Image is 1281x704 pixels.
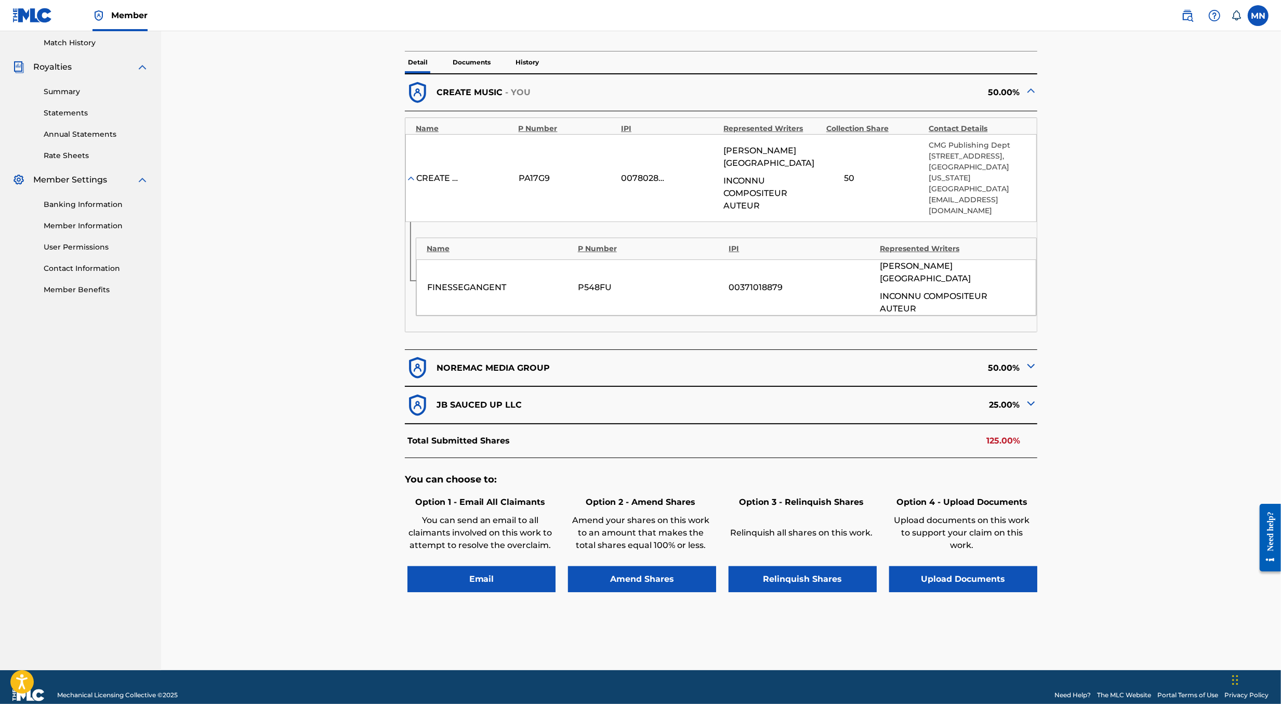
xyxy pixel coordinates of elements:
[405,80,430,106] img: dfb38c8551f6dcc1ac04.svg
[407,566,556,592] button: Email
[33,174,107,186] span: Member Settings
[568,514,714,552] p: Amend your shares on this work to an amount that makes the total shares equal 100% or less.
[929,194,1026,216] p: [EMAIL_ADDRESS][DOMAIN_NAME]
[416,123,513,134] div: Name
[729,281,875,294] div: 00371018879
[12,8,52,23] img: MLC Logo
[427,281,573,294] div: FINESSEGANGENT
[929,184,1026,194] p: [GEOGRAPHIC_DATA]
[93,9,105,22] img: Top Rightsholder
[57,690,178,700] span: Mechanical Licensing Collective © 2025
[405,393,430,418] img: dfb38c8551f6dcc1ac04.svg
[1248,5,1269,26] div: User Menu
[406,173,416,184] img: expand-cell-toggle
[1025,397,1037,410] img: expand-cell-toggle
[1224,690,1269,700] a: Privacy Policy
[407,514,553,552] p: You can send an email to all claimants involved on this work to attempt to resolve the overclaim.
[44,37,149,48] a: Match History
[44,150,149,161] a: Rate Sheets
[721,80,1037,106] div: 50.00%
[427,243,573,254] div: Name
[880,243,1026,254] div: Represented Writers
[1232,664,1238,696] div: Drag
[1204,5,1225,26] div: Help
[44,199,149,210] a: Banking Information
[1054,690,1091,700] a: Need Help?
[724,145,821,170] span: [PERSON_NAME] [GEOGRAPHIC_DATA]
[405,355,430,381] img: dfb38c8551f6dcc1ac04.svg
[929,123,1026,134] div: Contact Details
[519,123,616,134] div: P Number
[929,140,1026,151] p: CMG Publishing Dept
[1157,690,1218,700] a: Portal Terms of Use
[407,496,553,509] h6: Option 1 - Email All Claimants
[889,566,1037,592] button: Upload Documents
[721,393,1037,418] div: 25.00%
[1252,496,1281,580] iframe: Resource Center
[111,9,148,21] span: Member
[986,435,1020,447] p: 125.00%
[12,689,45,701] img: logo
[44,284,149,295] a: Member Benefits
[1177,5,1198,26] a: Public Search
[136,174,149,186] img: expand
[721,355,1037,381] div: 50.00%
[450,51,494,73] p: Documents
[1097,690,1151,700] a: The MLC Website
[44,86,149,97] a: Summary
[729,527,874,539] p: Relinquish all shares on this work.
[889,496,1035,509] h6: Option 4 - Upload Documents
[44,242,149,253] a: User Permissions
[826,123,923,134] div: Collection Share
[44,220,149,231] a: Member Information
[729,243,875,254] div: IPI
[929,162,1026,184] p: [GEOGRAPHIC_DATA][US_STATE]
[568,566,716,592] button: Amend Shares
[568,496,714,509] h6: Option 2 - Amend Shares
[437,362,550,374] p: NOREMAC MEDIA GROUP
[12,61,25,73] img: Royalties
[621,123,718,134] div: IPI
[505,86,531,99] p: - YOU
[437,86,503,99] p: CREATE MUSIC
[578,281,723,294] div: P548FU
[929,151,1026,162] p: [STREET_ADDRESS],
[136,61,149,73] img: expand
[724,175,821,212] span: INCONNU COMPOSITEUR AUTEUR
[1025,360,1037,372] img: expand-cell-toggle
[729,496,874,509] h6: Option 3 - Relinquish Shares
[33,61,72,73] span: Royalties
[880,260,1025,285] span: [PERSON_NAME] [GEOGRAPHIC_DATA]
[1025,84,1037,97] img: expand-cell-toggle
[12,174,25,186] img: Member Settings
[1181,9,1194,22] img: search
[1231,10,1242,21] div: Notifications
[405,51,431,73] p: Detail
[578,243,724,254] div: P Number
[889,514,1035,552] p: Upload documents on this work to support your claim on this work.
[44,129,149,140] a: Annual Statements
[1229,654,1281,704] iframe: Chat Widget
[405,474,1037,486] h5: You can choose to:
[1208,9,1221,22] img: help
[512,51,542,73] p: History
[44,108,149,119] a: Statements
[407,435,510,447] p: Total Submitted Shares
[729,566,877,592] button: Relinquish Shares
[437,399,522,411] p: JB SAUCED UP LLC
[44,263,149,274] a: Contact Information
[724,123,821,134] div: Represented Writers
[880,290,1025,315] span: INCONNU COMPOSITEUR AUTEUR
